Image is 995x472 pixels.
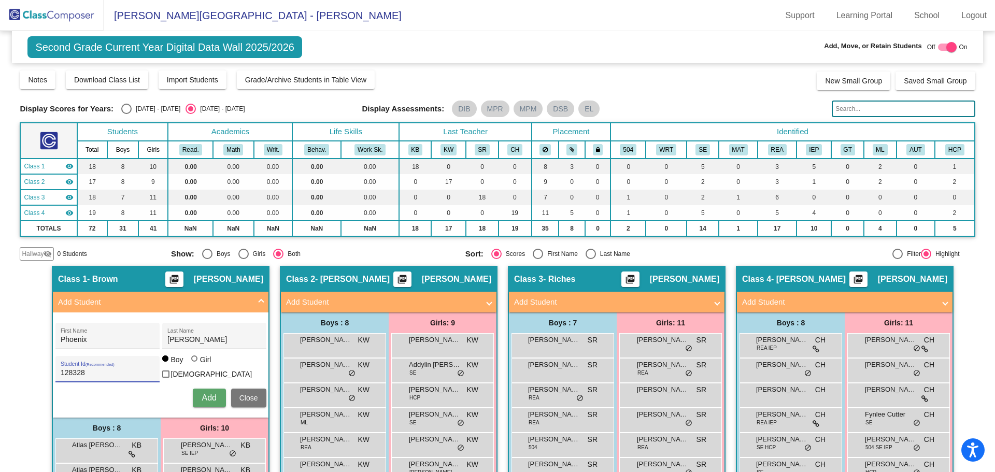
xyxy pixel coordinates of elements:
[393,271,411,287] button: Print Students Details
[65,193,74,202] mat-icon: visibility
[20,159,77,174] td: Kathy Brown - Brown
[559,205,585,221] td: 5
[28,76,47,84] span: Notes
[399,221,431,236] td: 18
[696,335,706,346] span: SR
[610,190,646,205] td: 1
[168,159,213,174] td: 0.00
[768,144,787,155] button: REA
[44,250,52,258] mat-icon: visibility_off
[431,159,466,174] td: 0
[771,274,846,284] span: - [PERSON_NAME]
[852,274,864,289] mat-icon: picture_as_pdf
[159,70,226,89] button: Import Students
[254,190,293,205] td: 0.00
[897,174,935,190] td: 0
[685,345,692,353] span: do_not_disturb_alt
[532,205,559,221] td: 11
[213,174,253,190] td: 0.00
[585,141,610,159] th: Keep with teacher
[897,141,935,159] th: Autism Program
[254,159,293,174] td: 0.00
[935,190,975,205] td: 0
[687,159,719,174] td: 5
[409,360,461,370] span: Addylin [PERSON_NAME]
[585,159,610,174] td: 0
[831,221,864,236] td: 0
[452,101,476,117] mat-chip: DIB
[757,344,777,352] span: REA IEP
[797,205,831,221] td: 4
[399,174,431,190] td: 0
[864,205,897,221] td: 0
[24,177,45,187] span: Class 2
[254,174,293,190] td: 0.00
[249,249,266,259] div: Girls
[466,159,499,174] td: 0
[354,144,386,155] button: Work Sk.
[65,209,74,217] mat-icon: visibility
[283,249,301,259] div: Both
[292,205,341,221] td: 0.00
[797,221,831,236] td: 10
[878,274,947,284] span: [PERSON_NAME]
[758,221,797,236] td: 17
[281,312,389,333] div: Boys : 8
[20,190,77,205] td: Stephanie Riches - Riches
[107,141,138,159] th: Boys
[656,144,676,155] button: WRT
[797,159,831,174] td: 5
[465,249,752,259] mat-radio-group: Select an option
[729,144,748,155] button: MAT
[358,360,369,370] span: KW
[906,7,948,24] a: School
[431,174,466,190] td: 17
[138,205,168,221] td: 11
[341,174,399,190] td: 0.00
[245,76,367,84] span: Grade/Archive Students in Table View
[596,249,630,259] div: Last Name
[559,159,585,174] td: 3
[646,190,687,205] td: 0
[66,70,148,89] button: Download Class List
[466,141,499,159] th: Stephanie Riches
[588,335,598,346] span: SR
[440,144,457,155] button: KW
[179,144,202,155] button: Read.
[532,190,559,205] td: 7
[797,174,831,190] td: 1
[499,205,532,221] td: 19
[845,312,953,333] div: Girls: 11
[281,292,496,312] mat-expansion-panel-header: Add Student
[499,159,532,174] td: 0
[77,123,168,141] th: Students
[292,159,341,174] td: 0.00
[53,312,268,418] div: Add Student
[341,190,399,205] td: 0.00
[610,205,646,221] td: 1
[687,174,719,190] td: 2
[906,144,925,155] button: AUT
[849,271,868,287] button: Print Students Details
[831,174,864,190] td: 0
[895,71,975,90] button: Saved Small Group
[61,336,154,344] input: First Name
[20,205,77,221] td: Christy Hendrix - Hendrix
[77,221,107,236] td: 72
[621,271,639,287] button: Print Students Details
[865,335,917,345] span: [PERSON_NAME]
[514,274,543,284] span: Class 3
[194,274,263,284] span: [PERSON_NAME]
[815,360,826,370] span: CH
[507,144,522,155] button: CH
[286,296,479,308] mat-panel-title: Add Student
[168,274,180,289] mat-icon: picture_as_pdf
[865,360,917,370] span: [PERSON_NAME]
[399,159,431,174] td: 18
[528,360,580,370] span: [PERSON_NAME]
[53,292,268,312] mat-expansion-panel-header: Add Student
[171,249,458,259] mat-radio-group: Select an option
[213,190,253,205] td: 0.00
[399,141,431,159] th: Kathy Brown
[737,292,953,312] mat-expansion-panel-header: Add Student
